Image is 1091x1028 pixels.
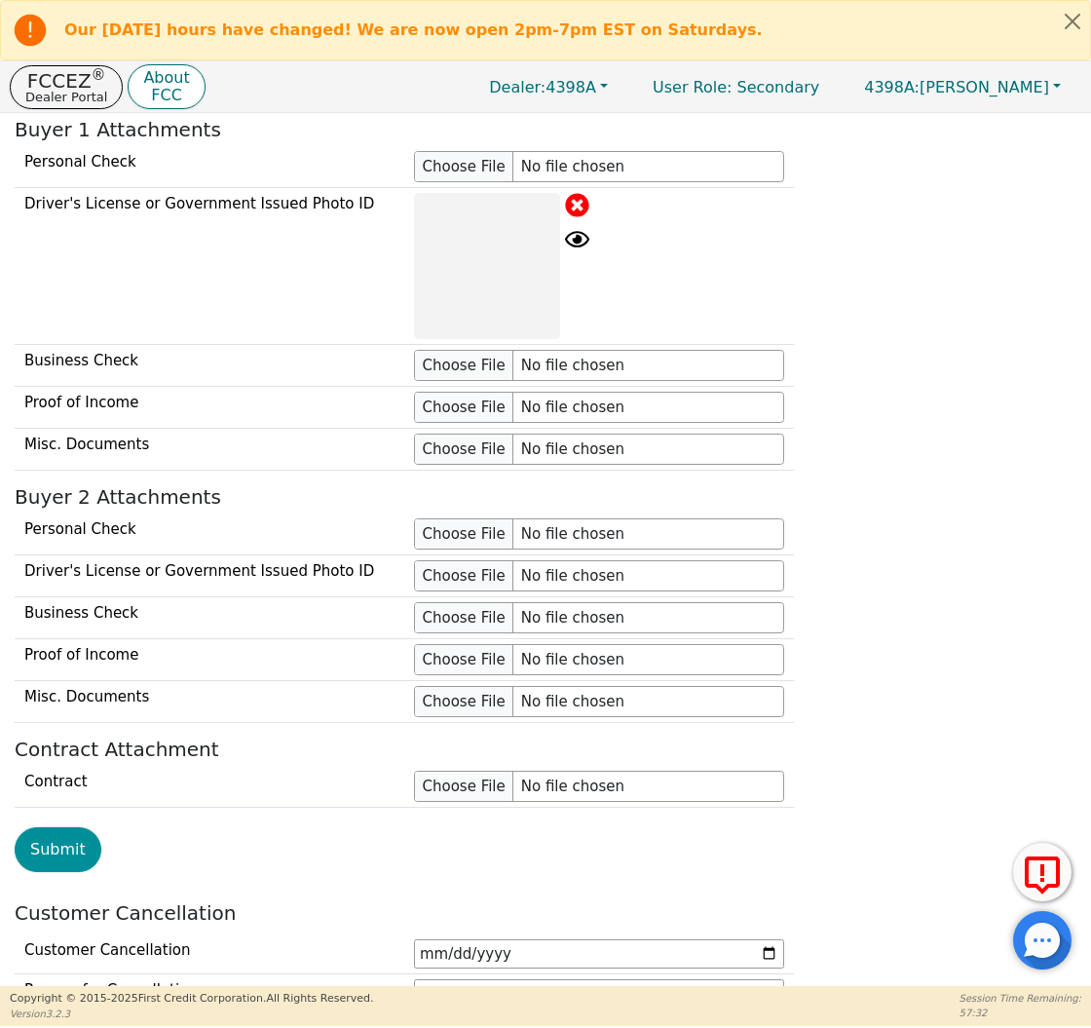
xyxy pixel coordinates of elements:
[959,1006,1081,1020] p: 57:32
[864,78,920,96] span: 4398A:
[633,68,839,106] p: Secondary
[633,68,839,106] a: User Role: Secondary
[489,78,596,96] span: 4398A
[489,78,545,96] span: Dealer:
[15,429,404,471] td: Misc. Documents
[15,738,1076,761] h4: Contract Attachment
[15,766,404,808] td: Contract
[959,991,1081,1006] p: Session Time Remaining:
[844,72,1081,102] button: 4398A:[PERSON_NAME]
[15,345,404,387] td: Business Check
[143,88,189,103] p: FCC
[864,78,1049,96] span: [PERSON_NAME]
[653,78,732,96] span: User Role :
[15,485,1076,509] h4: Buyer 2 Attachments
[15,387,404,429] td: Proof of Income
[92,66,106,84] sup: ®
[15,827,101,872] button: Submit
[15,514,404,555] td: Personal Check
[15,901,1076,925] h2: Customer Cancellation
[15,597,404,639] td: Business Check
[10,65,123,109] button: FCCEZ®Dealer Portal
[10,1007,373,1021] p: Version 3.2.3
[469,72,628,102] button: Dealer:4398A
[15,681,404,723] td: Misc. Documents
[1055,1,1090,41] button: Close alert
[266,992,373,1005] span: All Rights Reserved.
[25,71,107,91] p: FCCEZ
[143,70,189,86] p: About
[15,146,404,188] td: Personal Check
[64,20,763,39] b: Our [DATE] hours have changed! We are now open 2pm-7pm EST on Saturdays.
[15,934,404,973] td: Customer Cancellation
[10,991,373,1008] p: Copyright © 2015- 2025 First Credit Corporation.
[15,639,404,681] td: Proof of Income
[414,939,784,969] input: YYYY-MM-DD
[15,188,404,345] td: Driver's License or Government Issued Photo ID
[15,973,404,1013] td: Reason for Cancellation:
[15,555,404,597] td: Driver's License or Government Issued Photo ID
[25,91,107,103] p: Dealer Portal
[15,118,1076,141] h4: Buyer 1 Attachments
[128,64,205,110] button: AboutFCC
[1013,843,1072,901] button: Report Error to FCC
